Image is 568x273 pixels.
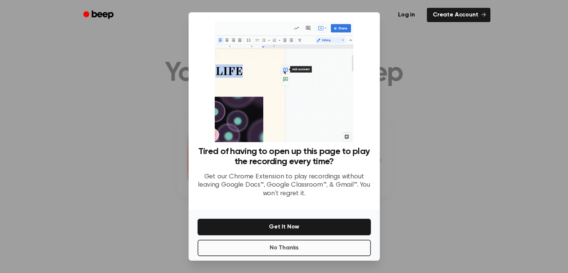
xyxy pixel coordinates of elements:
[198,240,371,256] button: No Thanks
[391,6,422,24] a: Log in
[427,8,490,22] a: Create Account
[215,21,353,142] img: Beep extension in action
[198,147,371,167] h3: Tired of having to open up this page to play the recording every time?
[198,173,371,198] p: Get our Chrome Extension to play recordings without leaving Google Docs™, Google Classroom™, & Gm...
[78,8,120,22] a: Beep
[198,219,371,235] button: Get It Now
